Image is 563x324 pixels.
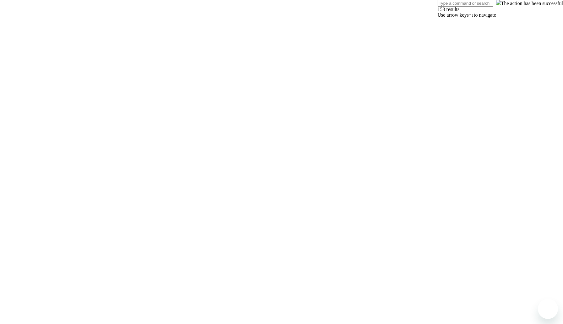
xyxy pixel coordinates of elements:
iframe: 启动消息传送窗口的按钮 [538,299,558,319]
span: The action has been successful [501,1,563,6]
span: ↓ [471,12,474,18]
div: Use arrow keys to navigate [438,12,496,18]
div: 153 results [438,7,496,12]
span: ↑ [469,12,471,18]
